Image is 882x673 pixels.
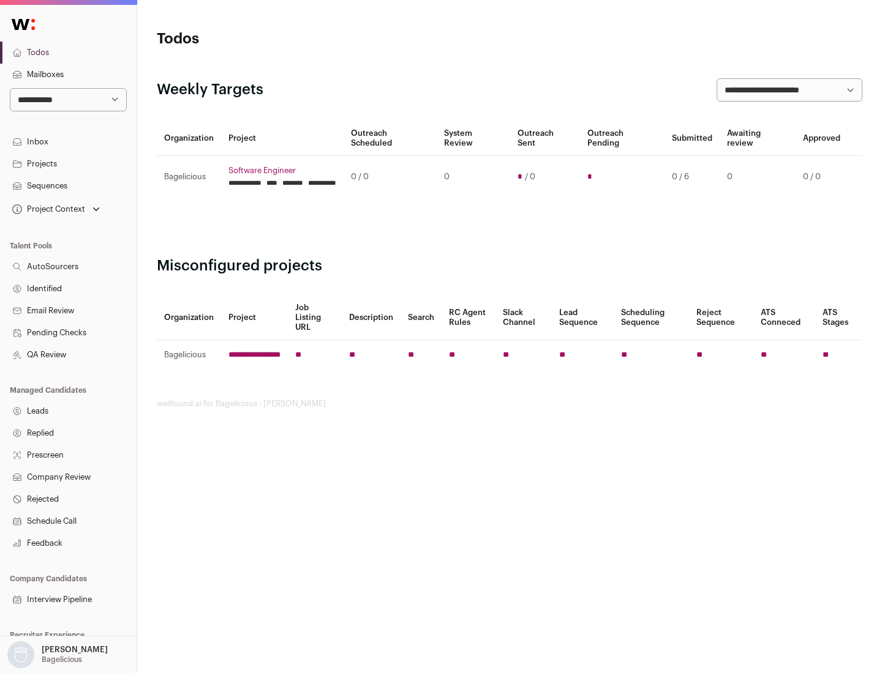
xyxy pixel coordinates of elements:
[288,296,342,340] th: Job Listing URL
[221,121,344,156] th: Project
[720,156,796,198] td: 0
[815,296,862,340] th: ATS Stages
[10,204,85,214] div: Project Context
[157,256,862,276] h2: Misconfigured projects
[157,156,221,198] td: Bagelicious
[665,156,720,198] td: 0 / 6
[157,296,221,340] th: Organization
[665,121,720,156] th: Submitted
[157,121,221,156] th: Organization
[344,121,437,156] th: Outreach Scheduled
[525,172,535,182] span: / 0
[5,12,42,37] img: Wellfound
[442,296,495,340] th: RC Agent Rules
[42,655,82,664] p: Bagelicious
[689,296,754,340] th: Reject Sequence
[157,29,392,49] h1: Todos
[510,121,581,156] th: Outreach Sent
[401,296,442,340] th: Search
[720,121,796,156] th: Awaiting review
[796,121,848,156] th: Approved
[157,340,221,370] td: Bagelicious
[5,641,110,668] button: Open dropdown
[7,641,34,668] img: nopic.png
[496,296,552,340] th: Slack Channel
[580,121,664,156] th: Outreach Pending
[437,121,510,156] th: System Review
[221,296,288,340] th: Project
[796,156,848,198] td: 0 / 0
[42,645,108,655] p: [PERSON_NAME]
[157,80,263,100] h2: Weekly Targets
[228,166,336,176] a: Software Engineer
[342,296,401,340] th: Description
[552,296,614,340] th: Lead Sequence
[157,399,862,409] footer: wellfound:ai for Bagelicious - [PERSON_NAME]
[753,296,815,340] th: ATS Conneced
[10,201,102,218] button: Open dropdown
[344,156,437,198] td: 0 / 0
[437,156,510,198] td: 0
[614,296,689,340] th: Scheduling Sequence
